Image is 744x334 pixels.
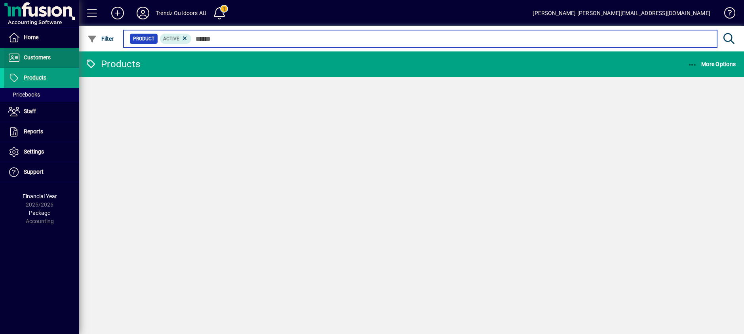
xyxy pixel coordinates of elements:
[4,122,79,142] a: Reports
[24,169,44,175] span: Support
[4,102,79,121] a: Staff
[686,57,738,71] button: More Options
[163,36,179,42] span: Active
[8,91,40,98] span: Pricebooks
[86,32,116,46] button: Filter
[23,193,57,199] span: Financial Year
[156,7,206,19] div: Trendz Outdoors AU
[24,128,43,135] span: Reports
[133,35,154,43] span: Product
[4,88,79,101] a: Pricebooks
[160,34,192,44] mat-chip: Activation Status: Active
[105,6,130,20] button: Add
[533,7,710,19] div: [PERSON_NAME] [PERSON_NAME][EMAIL_ADDRESS][DOMAIN_NAME]
[24,34,38,40] span: Home
[4,28,79,47] a: Home
[688,61,736,67] span: More Options
[29,210,50,216] span: Package
[85,58,140,70] div: Products
[4,48,79,68] a: Customers
[24,74,46,81] span: Products
[718,2,734,27] a: Knowledge Base
[24,54,51,61] span: Customers
[4,142,79,162] a: Settings
[88,36,114,42] span: Filter
[4,162,79,182] a: Support
[24,148,44,155] span: Settings
[24,108,36,114] span: Staff
[130,6,156,20] button: Profile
